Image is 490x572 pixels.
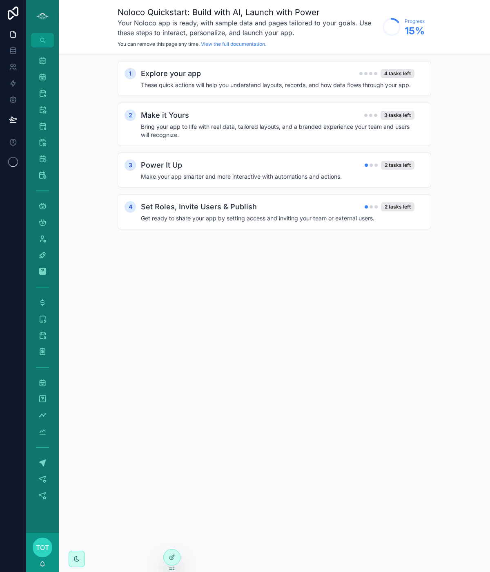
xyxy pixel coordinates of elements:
[118,18,379,38] h3: Your Noloco app is ready, with sample data and pages tailored to your goals. Use these steps to i...
[26,47,59,514] div: scrollable content
[36,10,49,23] img: App logo
[201,41,266,47] a: View the full documentation.
[118,7,379,18] h1: Noloco Quickstart: Build with AI, Launch with Power
[405,25,425,38] span: 15 %
[36,543,49,552] span: TOT
[405,18,425,25] span: Progress
[118,41,200,47] span: You can remove this page any time.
